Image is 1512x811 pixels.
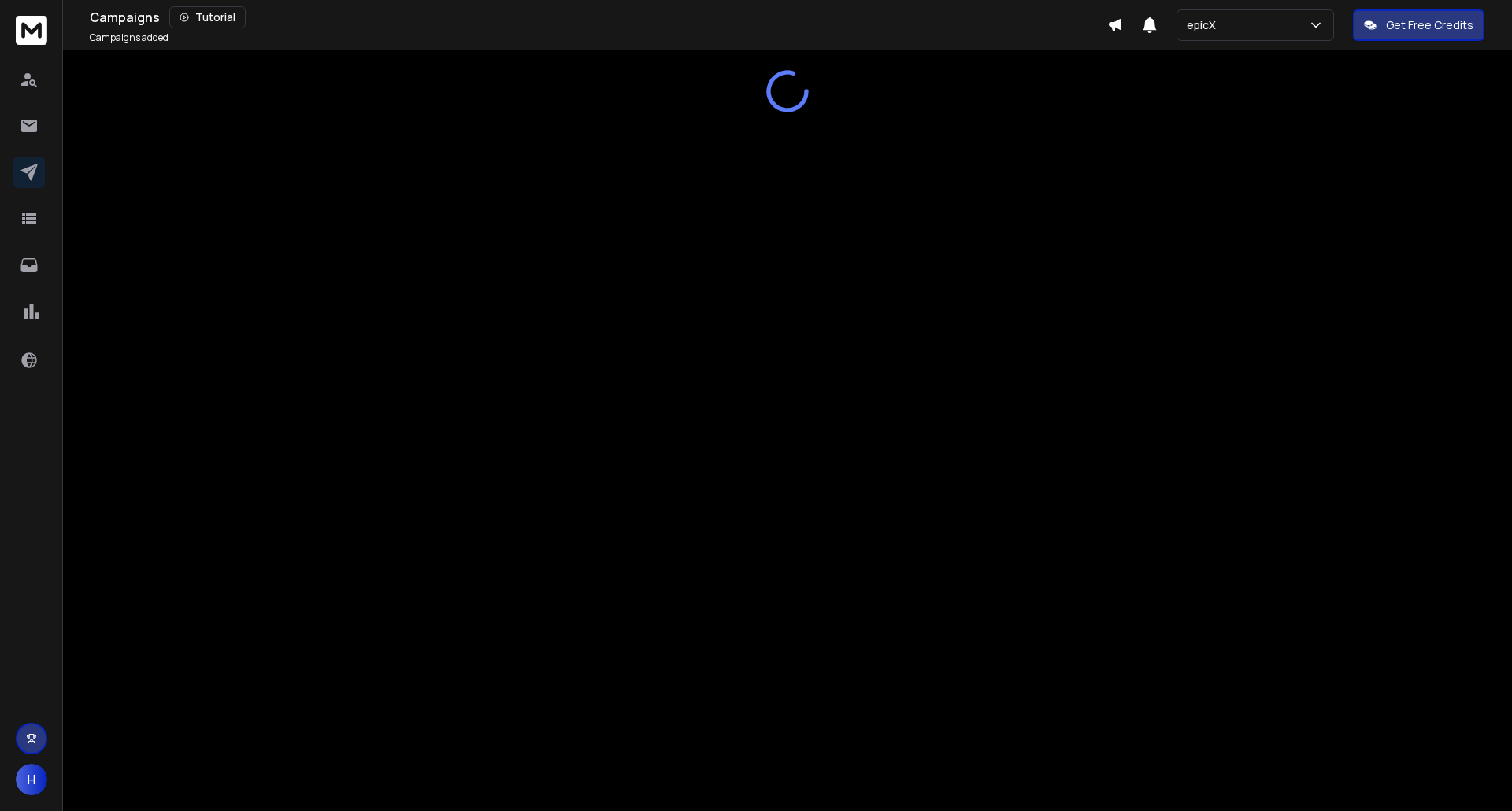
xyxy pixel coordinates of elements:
[16,764,47,795] button: H
[1187,17,1222,33] p: epicX
[1353,9,1484,41] button: Get Free Credits
[169,6,246,28] button: Tutorial
[1386,17,1473,33] p: Get Free Credits
[90,31,169,44] p: Campaigns added
[90,6,1107,28] div: Campaigns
